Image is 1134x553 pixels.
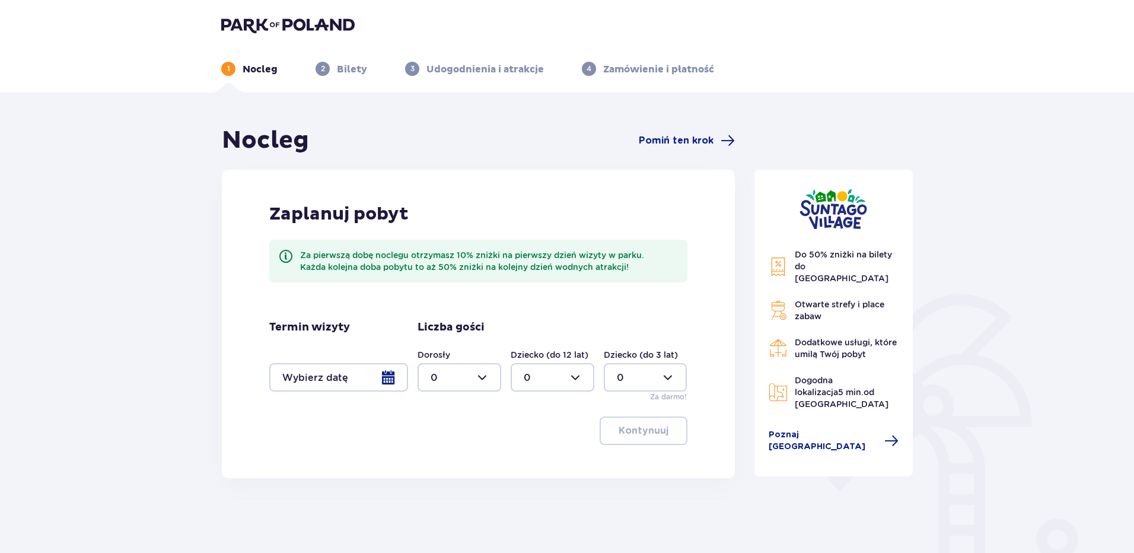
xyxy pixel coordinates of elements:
img: Restaurant Icon [769,339,788,358]
button: Kontynuuj [600,417,687,445]
img: Suntago Village [799,189,867,230]
label: Dorosły [418,349,450,361]
img: Discount Icon [769,257,788,276]
p: Udogodnienia i atrakcje [426,63,544,76]
p: Bilety [337,63,367,76]
p: Kontynuuj [619,424,668,437]
span: Do 50% zniżki na bilety do [GEOGRAPHIC_DATA] [795,250,892,283]
span: Pomiń ten krok [639,134,713,147]
p: Nocleg [243,63,278,76]
span: 5 min. [838,387,864,397]
p: Za darmo! [650,392,687,402]
p: Termin wizyty [269,320,350,335]
span: Dodatkowe usługi, które umilą Twój pobyt [795,338,897,359]
img: Park of Poland logo [221,17,355,33]
span: Otwarte strefy i place zabaw [795,300,884,321]
p: 2 [321,63,325,74]
label: Dziecko (do 12 lat) [511,349,588,361]
a: Poznaj [GEOGRAPHIC_DATA] [769,429,899,453]
p: 1 [227,63,230,74]
div: Za pierwszą dobę noclegu otrzymasz 10% zniżki na pierwszy dzień wizyty w parku. Każda kolejna dob... [300,249,678,273]
label: Dziecko (do 3 lat) [604,349,678,361]
p: Zaplanuj pobyt [269,203,409,225]
span: Poznaj [GEOGRAPHIC_DATA] [769,429,878,453]
img: Grill Icon [769,301,788,320]
p: Liczba gości [418,320,485,335]
h1: Nocleg [222,126,309,155]
img: Map Icon [769,383,788,402]
p: Zamówienie i płatność [603,63,714,76]
a: Pomiń ten krok [639,134,735,148]
p: 3 [410,63,415,74]
p: 4 [587,63,591,74]
span: Dogodna lokalizacja od [GEOGRAPHIC_DATA] [795,376,888,409]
